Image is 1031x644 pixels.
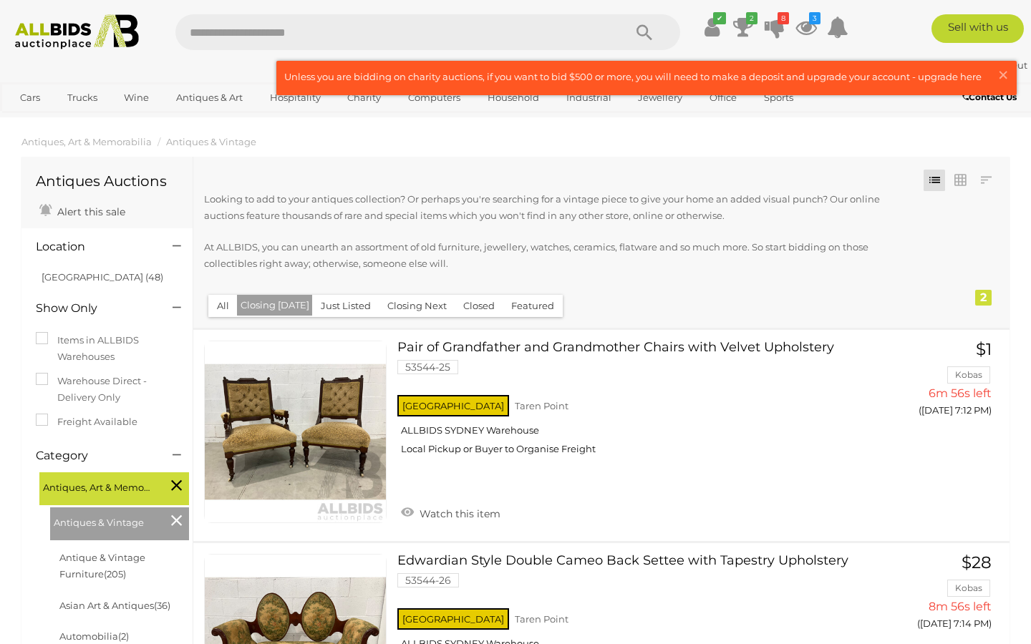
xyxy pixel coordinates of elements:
a: Office [700,86,746,109]
span: (205) [104,568,126,580]
a: $1 Kobas 6m 56s left ([DATE] 7:12 PM) [884,341,995,424]
a: Antique & Vintage Furniture(205) [59,552,145,580]
i: 3 [809,12,821,24]
a: Cars [11,86,49,109]
h4: Show Only [36,302,151,315]
a: 2 [732,14,754,40]
a: Trucks [58,86,107,109]
label: Freight Available [36,414,137,430]
a: Pair of Grandfather and Grandmother Chairs with Velvet Upholstery 53544-25 [GEOGRAPHIC_DATA] Tare... [408,341,863,466]
a: 8 [764,14,785,40]
button: Closing Next [379,295,455,317]
span: (36) [154,600,170,611]
a: Antiques, Art & Memorabilia [21,136,152,147]
p: At ALLBIDS, you can unearth an assortment of old furniture, jewellery, watches, ceramics, flatwar... [204,239,922,273]
span: Alert this sale [54,205,125,218]
button: Search [609,14,680,50]
button: Closing [DATE] [237,295,313,316]
i: 8 [778,12,789,24]
span: $1 [976,339,992,359]
span: $28 [962,552,992,572]
a: Household [478,86,548,109]
h4: Location [36,240,151,253]
button: All [208,295,238,317]
a: Charity [338,86,390,109]
a: Watch this item [397,502,504,523]
label: Items in ALLBIDS Warehouses [36,332,178,366]
a: Hospitality [261,86,330,109]
button: Just Listed [312,295,379,317]
h4: Category [36,449,151,462]
span: Antiques & Vintage [54,511,161,531]
a: Contact Us [962,89,1020,105]
a: Wine [115,86,158,109]
h1: Antiques Auctions [36,173,178,189]
p: Looking to add to your antiques collection? Or perhaps you're searching for a vintage piece to gi... [204,191,922,225]
span: Antiques, Art & Memorabilia [43,476,150,496]
a: Asian Art & Antiques(36) [59,600,170,611]
a: Antiques & Vintage [166,136,256,147]
button: Closed [455,295,503,317]
span: × [997,61,1010,89]
span: Watch this item [416,507,500,520]
a: Jewellery [629,86,692,109]
button: Featured [503,295,563,317]
a: Sell with us [931,14,1024,43]
img: Allbids.com.au [8,14,147,49]
a: [GEOGRAPHIC_DATA] (48) [42,271,163,283]
div: 2 [975,290,992,306]
a: Industrial [557,86,621,109]
a: ✔ [701,14,722,40]
a: Sports [755,86,803,109]
label: Warehouse Direct - Delivery Only [36,373,178,406]
a: Computers [399,86,470,109]
b: Contact Us [962,92,1017,102]
span: (2) [118,630,129,642]
strong: PookiePie [920,59,979,71]
a: 3 [795,14,817,40]
a: [GEOGRAPHIC_DATA] [11,109,131,133]
a: Antiques & Art [167,86,252,109]
i: 2 [746,12,757,24]
i: ✔ [713,12,726,24]
a: Alert this sale [36,200,129,221]
a: PookiePie [920,59,981,71]
a: $28 Kobas 8m 56s left ([DATE] 7:14 PM) [884,554,995,638]
a: Automobilia(2) [59,630,129,642]
a: Sign Out [986,59,1027,71]
span: | [981,59,984,71]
